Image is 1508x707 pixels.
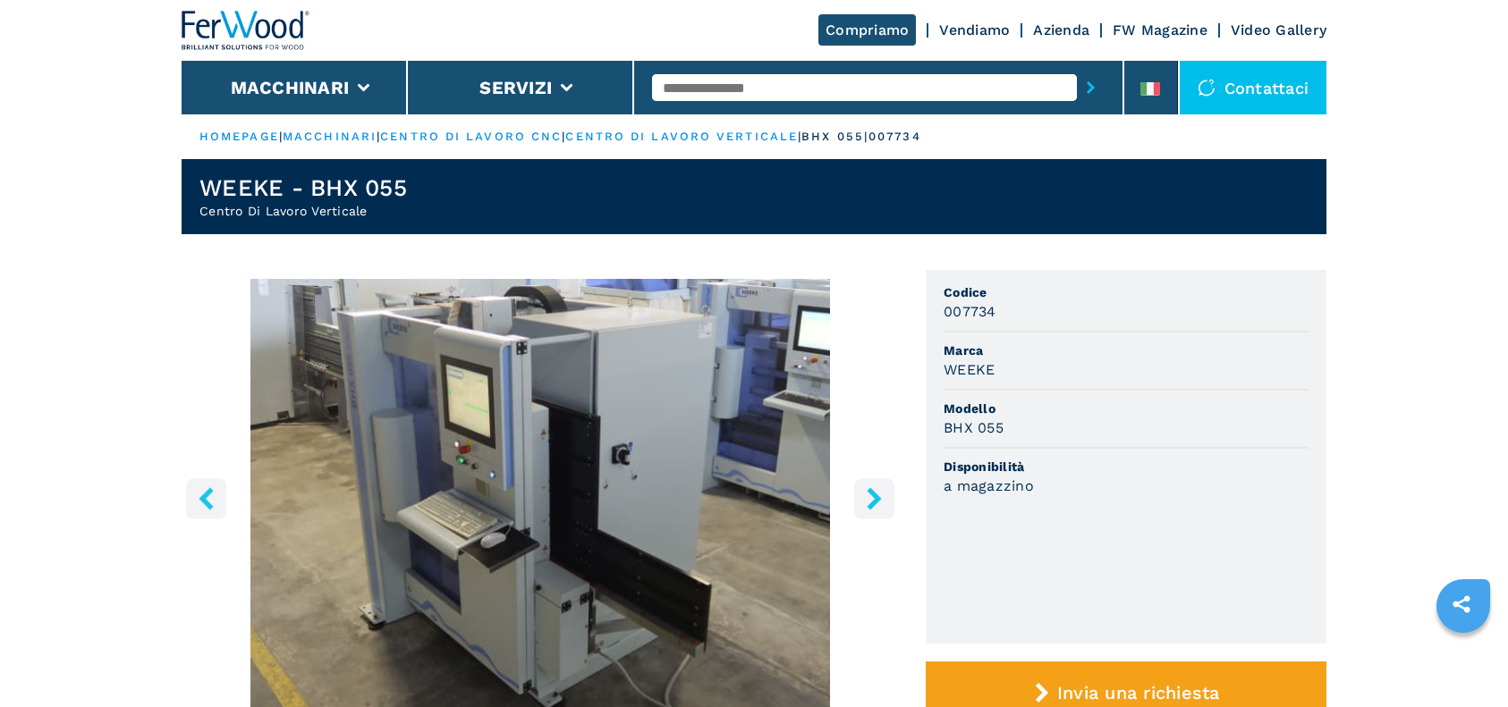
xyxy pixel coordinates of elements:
[283,130,377,143] a: macchinari
[1077,67,1105,108] button: submit-button
[199,173,407,202] h1: WEEKE - BHX 055
[182,11,310,50] img: Ferwood
[279,130,283,143] span: |
[944,301,996,322] h3: 007734
[944,283,1309,301] span: Codice
[944,458,1309,476] span: Disponibilità
[199,202,407,220] h2: Centro Di Lavoro Verticale
[944,417,1004,438] h3: BHX 055
[944,476,1034,496] h3: a magazzino
[1231,21,1326,38] a: Video Gallery
[199,130,279,143] a: HOMEPAGE
[939,21,1010,38] a: Vendiamo
[1113,21,1207,38] a: FW Magazine
[868,129,921,145] p: 007734
[798,130,801,143] span: |
[377,130,380,143] span: |
[1432,627,1495,694] iframe: Chat
[1180,61,1327,114] div: Contattaci
[1198,79,1216,97] img: Contattaci
[562,130,565,143] span: |
[944,359,995,380] h3: WEEKE
[944,341,1309,359] span: Marca
[565,130,798,143] a: centro di lavoro verticale
[1033,21,1089,38] a: Azienda
[818,14,916,46] a: Compriamo
[479,77,552,98] button: Servizi
[801,129,868,145] p: bhx 055 |
[1057,682,1220,703] span: Invia una richiesta
[380,130,562,143] a: centro di lavoro cnc
[231,77,350,98] button: Macchinari
[944,400,1309,417] span: Modello
[854,478,894,518] button: right-button
[186,478,226,518] button: left-button
[1439,582,1484,627] a: sharethis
